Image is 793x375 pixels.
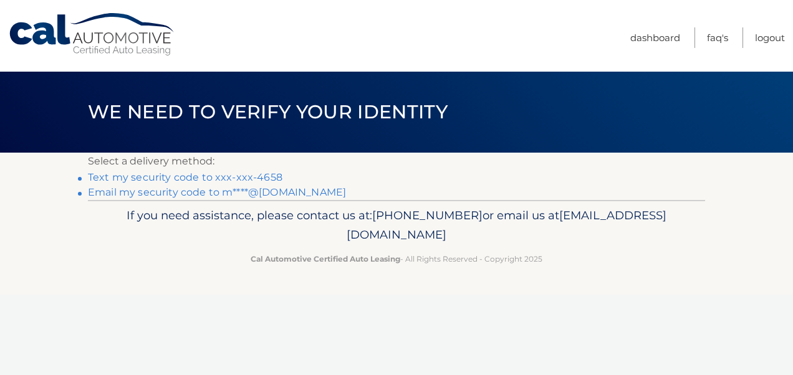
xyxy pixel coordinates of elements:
[88,186,346,198] a: Email my security code to m****@[DOMAIN_NAME]
[372,208,483,222] span: [PHONE_NUMBER]
[96,206,697,245] p: If you need assistance, please contact us at: or email us at
[8,12,176,57] a: Cal Automotive
[707,27,728,48] a: FAQ's
[96,252,697,265] p: - All Rights Reserved - Copyright 2025
[630,27,680,48] a: Dashboard
[251,254,400,263] strong: Cal Automotive Certified Auto Leasing
[88,153,705,170] p: Select a delivery method:
[755,27,785,48] a: Logout
[88,171,282,183] a: Text my security code to xxx-xxx-4658
[88,100,448,123] span: We need to verify your identity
